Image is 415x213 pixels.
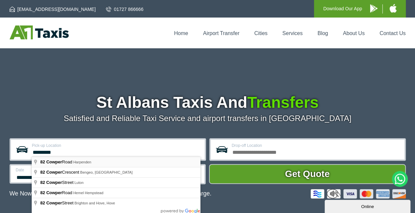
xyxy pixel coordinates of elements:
span: Luton [74,181,84,185]
label: Date [16,168,101,172]
label: Pick-up Location [32,144,201,148]
span: Crescent [40,170,80,175]
button: Get Quote [209,164,406,184]
span: Cowper [46,170,62,175]
iframe: chat widget [325,198,412,213]
span: Bengeo, [GEOGRAPHIC_DATA] [80,170,133,174]
span: Road [40,159,73,164]
img: Credit And Debit Cards [311,189,406,198]
p: Download Our App [323,5,362,13]
span: Transfers [247,94,319,111]
img: A1 Taxis iPhone App [390,4,397,13]
span: Cowper [46,159,62,164]
a: Airport Transfer [203,30,239,36]
span: 82 [40,170,45,175]
img: A1 Taxis Android App [370,4,377,13]
label: Drop-off Location [232,144,400,148]
span: Road [40,190,73,195]
span: Brighton and Hove, Hove [74,201,115,205]
span: Hemel Hempstead [73,191,103,195]
p: Satisfied and Reliable Taxi Service and airport transfers in [GEOGRAPHIC_DATA] [10,114,406,123]
a: Home [174,30,188,36]
a: Blog [317,30,328,36]
span: 82 [40,190,45,195]
img: A1 Taxis St Albans LTD [10,25,69,39]
a: About Us [343,30,365,36]
span: 82 [40,159,45,164]
h1: St Albans Taxis And [10,95,406,110]
a: Services [282,30,302,36]
span: Street [40,200,74,205]
span: 82 Cowper [40,180,62,185]
a: Cities [254,30,267,36]
span: Harpenden [73,160,91,164]
a: Contact Us [379,30,405,36]
span: 82 [40,200,45,205]
span: Cowper [46,190,62,195]
span: Cowper [46,200,62,205]
a: 01727 866666 [106,6,144,13]
p: We Now Accept Card & Contactless Payment In [10,190,212,197]
span: Street [40,180,74,185]
a: [EMAIL_ADDRESS][DOMAIN_NAME] [10,6,96,13]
